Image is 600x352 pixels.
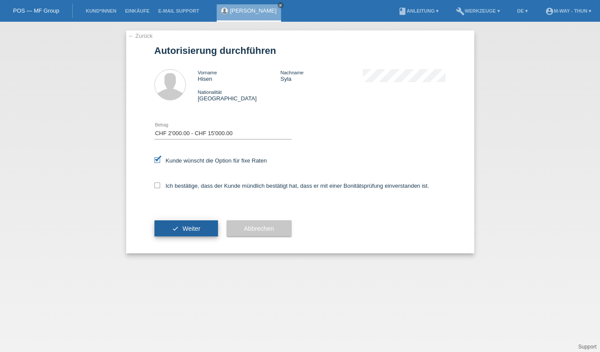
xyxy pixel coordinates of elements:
span: Vorname [198,70,217,75]
a: DE ▾ [513,8,532,13]
i: build [456,7,465,16]
i: close [278,3,283,7]
span: Nationalität [198,90,222,95]
button: check Weiter [154,220,218,237]
span: Nachname [280,70,303,75]
a: buildWerkzeuge ▾ [452,8,504,13]
label: Ich bestätige, dass der Kunde mündlich bestätigt hat, dass er mit einer Bonitätsprüfung einversta... [154,183,429,189]
a: [PERSON_NAME] [230,7,277,14]
label: Kunde wünscht die Option für fixe Raten [154,157,267,164]
h1: Autorisierung durchführen [154,45,446,56]
a: ← Zurück [128,33,153,39]
a: Support [578,344,597,350]
span: Weiter [182,225,200,232]
a: Einkäufe [121,8,154,13]
a: POS — MF Group [13,7,59,14]
i: book [398,7,407,16]
a: account_circlem-way - Thun ▾ [541,8,596,13]
span: Abbrechen [244,225,274,232]
a: close [278,2,284,8]
a: E-Mail Support [154,8,204,13]
i: check [172,225,179,232]
div: Syla [280,69,363,82]
i: account_circle [545,7,554,16]
a: bookAnleitung ▾ [394,8,443,13]
div: [GEOGRAPHIC_DATA] [198,89,281,102]
button: Abbrechen [227,220,292,237]
a: Kund*innen [81,8,121,13]
div: Hisen [198,69,281,82]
